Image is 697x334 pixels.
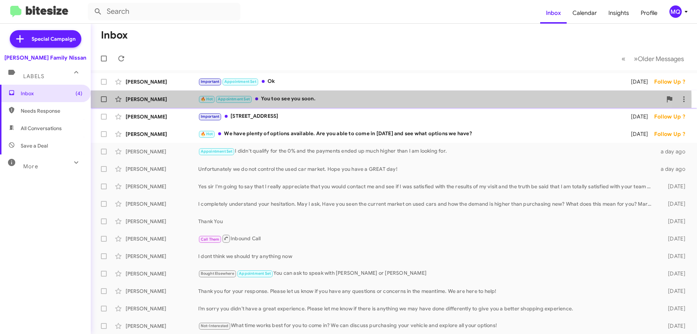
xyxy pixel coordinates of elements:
[198,253,656,260] div: I dont think we should try anything now
[198,269,656,278] div: You can ask to speak with [PERSON_NAME] or [PERSON_NAME]
[198,287,656,295] div: Thank you for your response. Please let us know if you have any questions or concerns in the mean...
[617,51,630,66] button: Previous
[198,218,656,225] div: Thank You
[656,200,691,208] div: [DATE]
[126,322,198,330] div: [PERSON_NAME]
[656,148,691,155] div: a day ago
[4,54,86,61] div: [PERSON_NAME] Family Nissan
[126,270,198,277] div: [PERSON_NAME]
[201,323,229,328] span: Not-Interested
[654,113,691,120] div: Follow Up ?
[198,234,656,243] div: Inbound Call
[663,5,689,18] button: MQ
[656,183,691,190] div: [DATE]
[21,142,48,149] span: Save a Deal
[21,125,62,132] span: All Conversations
[201,97,213,101] span: 🔥 Hot
[656,253,691,260] div: [DATE]
[126,218,198,225] div: [PERSON_NAME]
[656,218,691,225] div: [DATE]
[621,130,654,138] div: [DATE]
[201,79,220,84] span: Important
[32,35,76,43] span: Special Campaign
[198,147,656,156] div: I didn't qualify for the 0% and the payments ended up much higher than I am looking for.
[126,113,198,120] div: [PERSON_NAME]
[198,130,621,138] div: We have plenty of options available. Are you able to come in [DATE] and see what options we have?
[635,3,663,24] a: Profile
[198,322,656,330] div: What time works best for you to come in? We can discuss purchasing your vehicle and explore all y...
[654,130,691,138] div: Follow Up ?
[656,270,691,277] div: [DATE]
[656,165,691,173] div: a day ago
[126,165,198,173] div: [PERSON_NAME]
[21,107,82,114] span: Needs Response
[201,132,213,136] span: 🔥 Hot
[23,73,44,80] span: Labels
[126,235,198,242] div: [PERSON_NAME]
[654,78,691,85] div: Follow Up ?
[656,235,691,242] div: [DATE]
[23,163,38,170] span: More
[656,287,691,295] div: [DATE]
[218,97,250,101] span: Appointment Set
[126,78,198,85] div: [PERSON_NAME]
[201,149,233,154] span: Appointment Set
[634,54,638,63] span: »
[224,79,256,84] span: Appointment Set
[10,30,81,48] a: Special Campaign
[669,5,682,18] div: MQ
[126,148,198,155] div: [PERSON_NAME]
[126,96,198,103] div: [PERSON_NAME]
[198,165,656,173] div: Unfortunately we do not control the used car market. Hope you have a GREAT day!
[198,95,662,103] div: You too see you soon.
[198,77,621,86] div: Ok
[567,3,603,24] a: Calendar
[198,183,656,190] div: Yes sir I'm going to say that I really appreciate that you would contact me and see if I was sati...
[638,55,684,63] span: Older Messages
[198,200,656,208] div: I completely understand your hesitation. May I ask, Have you seen the current market on used cars...
[239,271,271,276] span: Appointment Set
[126,253,198,260] div: [PERSON_NAME]
[198,112,621,121] div: [STREET_ADDRESS]
[101,29,128,41] h1: Inbox
[629,51,688,66] button: Next
[617,51,688,66] nav: Page navigation example
[621,113,654,120] div: [DATE]
[201,237,220,242] span: Call Them
[76,90,82,97] span: (4)
[126,305,198,312] div: [PERSON_NAME]
[656,322,691,330] div: [DATE]
[126,200,198,208] div: [PERSON_NAME]
[656,305,691,312] div: [DATE]
[621,78,654,85] div: [DATE]
[126,130,198,138] div: [PERSON_NAME]
[88,3,240,20] input: Search
[603,3,635,24] a: Insights
[198,305,656,312] div: I’m sorry you didn’t have a great experience. Please let me know if there is anything we may have...
[201,114,220,119] span: Important
[126,287,198,295] div: [PERSON_NAME]
[201,271,234,276] span: Bought Elsewhere
[540,3,567,24] a: Inbox
[621,54,625,63] span: «
[21,90,82,97] span: Inbox
[126,183,198,190] div: [PERSON_NAME]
